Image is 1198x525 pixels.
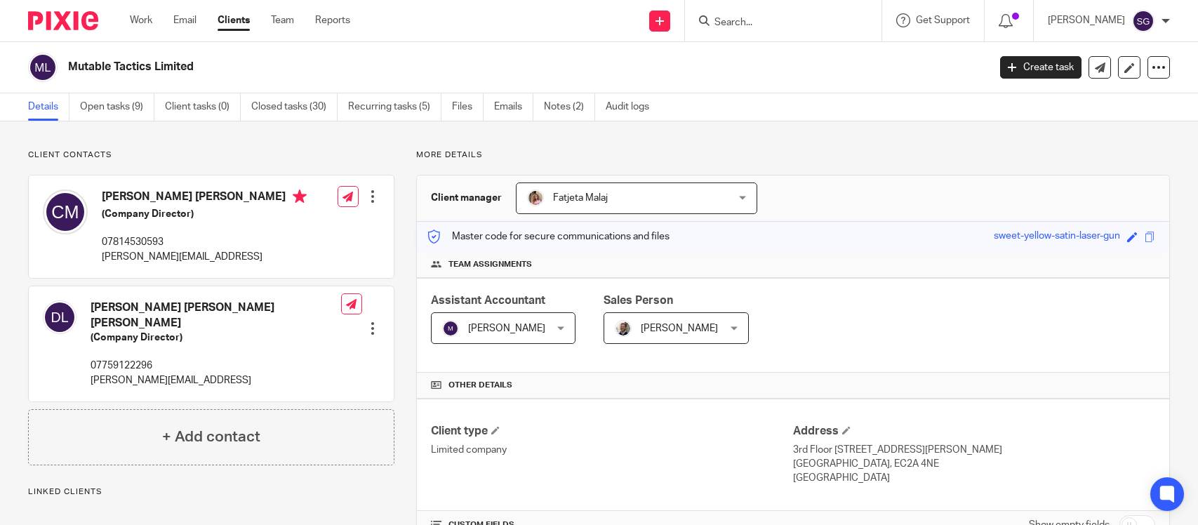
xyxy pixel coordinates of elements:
[28,93,69,121] a: Details
[431,424,793,439] h4: Client type
[427,230,670,244] p: Master code for secure communications and files
[494,93,533,121] a: Emails
[28,53,58,82] img: svg%3E
[43,190,88,234] img: svg%3E
[251,93,338,121] a: Closed tasks (30)
[468,324,545,333] span: [PERSON_NAME]
[553,193,608,203] span: Fatjeta Malaj
[452,93,484,121] a: Files
[615,320,632,337] img: Matt%20Circle.png
[793,471,1155,485] p: [GEOGRAPHIC_DATA]
[80,93,154,121] a: Open tasks (9)
[604,295,673,306] span: Sales Person
[43,300,76,334] img: svg%3E
[173,13,197,27] a: Email
[527,190,544,206] img: MicrosoftTeams-image%20(5).png
[102,235,307,249] p: 07814530593
[91,359,341,373] p: 07759122296
[416,149,1170,161] p: More details
[448,380,512,391] span: Other details
[91,300,341,331] h4: [PERSON_NAME] [PERSON_NAME] [PERSON_NAME]
[713,17,839,29] input: Search
[68,60,797,74] h2: Mutable Tactics Limited
[28,11,98,30] img: Pixie
[793,424,1155,439] h4: Address
[641,324,718,333] span: [PERSON_NAME]
[994,229,1120,245] div: sweet-yellow-satin-laser-gun
[218,13,250,27] a: Clients
[348,93,441,121] a: Recurring tasks (5)
[431,295,545,306] span: Assistant Accountant
[431,443,793,457] p: Limited company
[102,250,307,264] p: [PERSON_NAME][EMAIL_ADDRESS]
[91,373,341,387] p: [PERSON_NAME][EMAIL_ADDRESS]
[1000,56,1081,79] a: Create task
[606,93,660,121] a: Audit logs
[793,457,1155,471] p: [GEOGRAPHIC_DATA], EC2A 4NE
[165,93,241,121] a: Client tasks (0)
[102,207,307,221] h5: (Company Director)
[28,149,394,161] p: Client contacts
[544,93,595,121] a: Notes (2)
[1132,10,1154,32] img: svg%3E
[793,443,1155,457] p: 3rd Floor [STREET_ADDRESS][PERSON_NAME]
[91,331,341,345] h5: (Company Director)
[28,486,394,498] p: Linked clients
[916,15,970,25] span: Get Support
[102,190,307,207] h4: [PERSON_NAME] [PERSON_NAME]
[293,190,307,204] i: Primary
[448,259,532,270] span: Team assignments
[315,13,350,27] a: Reports
[431,191,502,205] h3: Client manager
[271,13,294,27] a: Team
[1048,13,1125,27] p: [PERSON_NAME]
[130,13,152,27] a: Work
[442,320,459,337] img: svg%3E
[162,426,260,448] h4: + Add contact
